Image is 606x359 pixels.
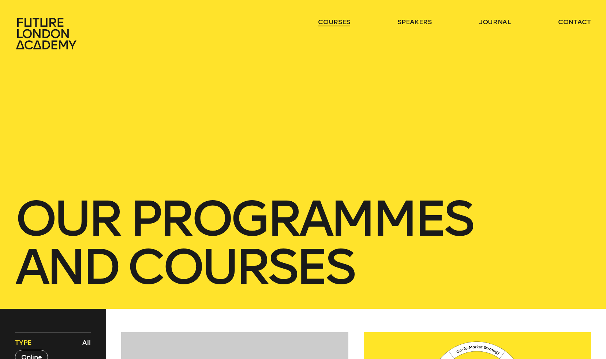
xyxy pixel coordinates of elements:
span: Type [15,338,32,347]
a: contact [558,18,591,26]
a: journal [479,18,511,26]
a: courses [318,18,350,26]
a: speakers [397,18,431,26]
h1: our Programmes and courses [15,195,591,291]
button: All [81,336,93,349]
